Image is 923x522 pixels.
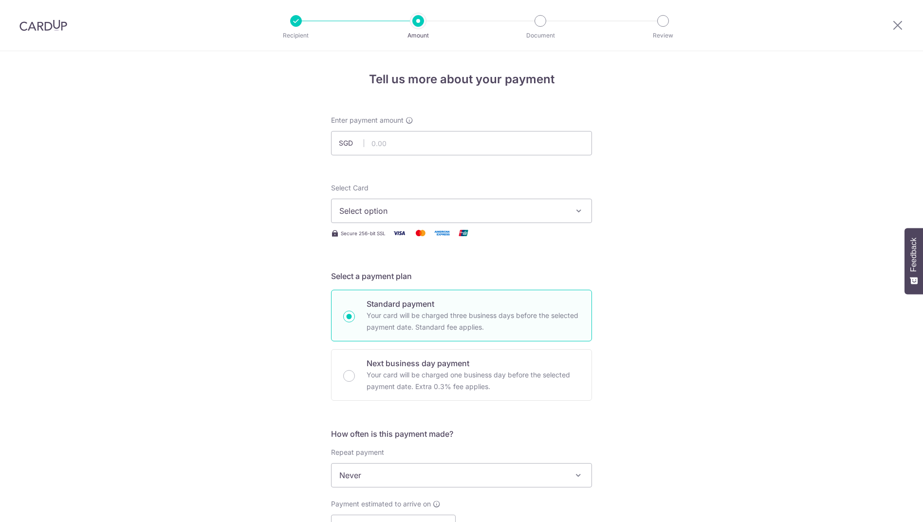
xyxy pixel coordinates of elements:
p: Next business day payment [367,357,580,369]
button: Select option [331,199,592,223]
span: Payment estimated to arrive on [331,499,431,509]
p: Standard payment [367,298,580,310]
input: 0.00 [331,131,592,155]
p: Amount [382,31,454,40]
h5: Select a payment plan [331,270,592,282]
label: Repeat payment [331,447,384,457]
span: Never [331,463,592,487]
iframe: Opens a widget where you can find more information [861,493,913,517]
p: Document [504,31,576,40]
span: SGD [339,138,364,148]
span: Feedback [909,238,918,272]
span: Secure 256-bit SSL [341,229,386,237]
span: Enter payment amount [331,115,404,125]
button: Feedback - Show survey [905,228,923,294]
h4: Tell us more about your payment [331,71,592,88]
p: Your card will be charged one business day before the selected payment date. Extra 0.3% fee applies. [367,369,580,392]
img: American Express [432,227,452,239]
p: Your card will be charged three business days before the selected payment date. Standard fee appl... [367,310,580,333]
img: Union Pay [454,227,473,239]
span: translation missing: en.payables.payment_networks.credit_card.summary.labels.select_card [331,184,369,192]
span: Never [332,464,591,487]
p: Recipient [260,31,332,40]
img: Mastercard [411,227,430,239]
img: CardUp [19,19,67,31]
span: Select option [339,205,566,217]
h5: How often is this payment made? [331,428,592,440]
img: Visa [389,227,409,239]
p: Review [627,31,699,40]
